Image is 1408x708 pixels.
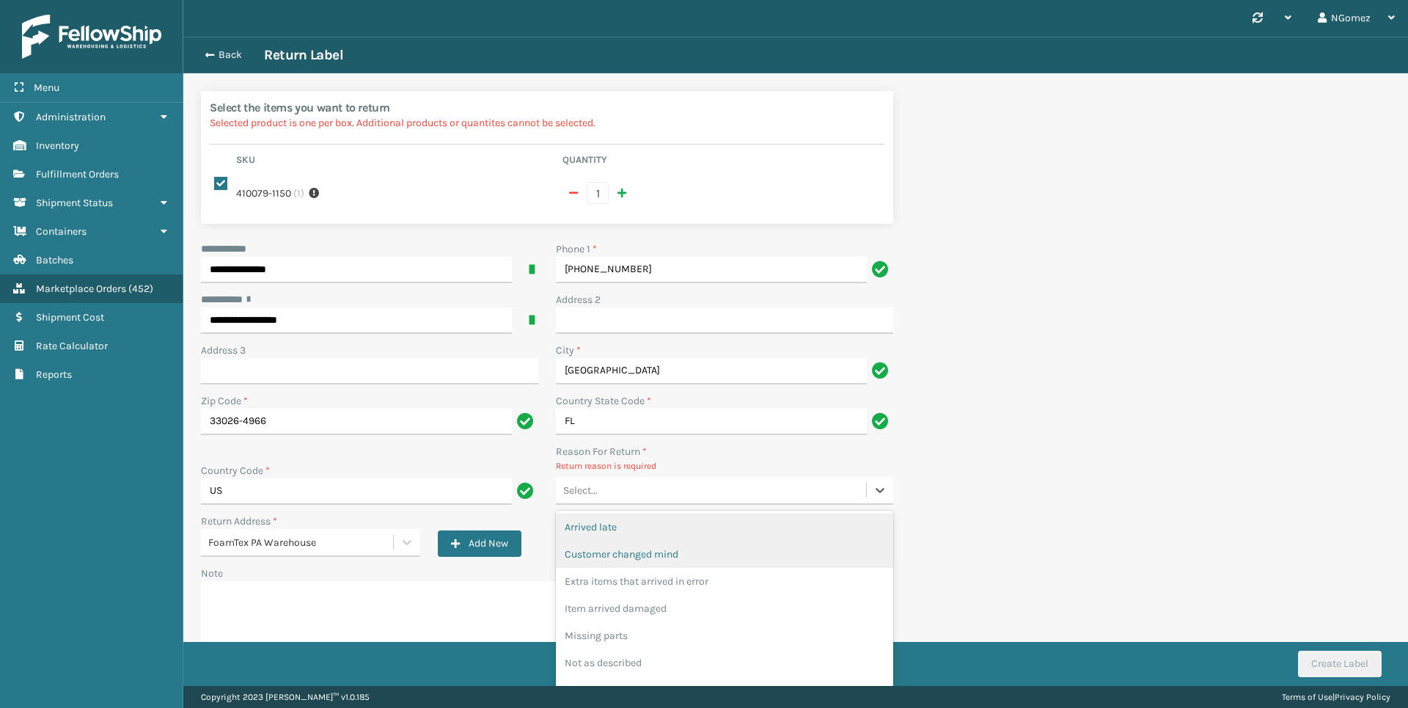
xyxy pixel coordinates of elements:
[556,541,893,568] div: Customer changed mind
[293,186,304,201] span: ( 1 )
[1335,692,1390,702] a: Privacy Policy
[232,153,558,171] th: Sku
[210,100,884,115] h2: Select the items you want to return
[210,115,884,131] p: Selected product is one per box. Additional products or quantites cannot be selected.
[556,459,893,472] p: Return reason is required
[264,46,343,64] h3: Return Label
[36,197,113,209] span: Shipment Status
[36,340,108,352] span: Rate Calculator
[36,254,73,266] span: Batches
[236,186,291,201] label: 410079-1150
[34,81,59,94] span: Menu
[556,241,597,257] label: Phone 1
[556,676,893,704] div: Wrong item sent
[556,622,893,649] div: Missing parts
[201,393,248,409] label: Zip Code
[201,463,270,478] label: Country Code
[197,48,264,62] button: Back
[128,282,153,295] span: ( 452 )
[556,568,893,595] div: Extra items that arrived in error
[36,111,106,123] span: Administration
[201,567,223,580] label: Note
[438,530,521,557] button: Add New
[556,595,893,622] div: Item arrived damaged
[201,686,370,708] p: Copyright 2023 [PERSON_NAME]™ v 1.0.185
[36,225,87,238] span: Containers
[36,311,104,324] span: Shipment Cost
[22,15,161,59] img: logo
[556,514,893,541] div: Arrived late
[558,153,884,171] th: Quantity
[36,139,79,152] span: Inventory
[36,282,126,295] span: Marketplace Orders
[36,368,72,381] span: Reports
[1282,692,1332,702] a: Terms of Use
[556,343,581,358] label: City
[556,393,651,409] label: Country State Code
[556,292,601,307] label: Address 2
[201,514,277,529] label: Return Address
[1282,686,1390,708] div: |
[36,168,119,180] span: Fulfillment Orders
[556,444,647,459] label: Reason For Return
[201,343,246,358] label: Address 3
[208,535,395,550] div: FoamTex PA Warehouse
[1298,651,1382,677] button: Create Label
[556,649,893,676] div: Not as described
[563,483,598,498] div: Select...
